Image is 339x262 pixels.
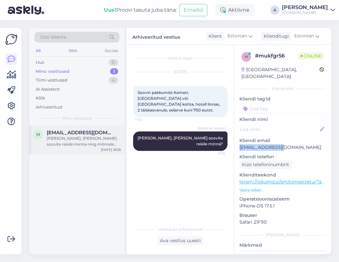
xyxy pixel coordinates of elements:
[36,95,45,101] div: Kõik
[241,66,320,80] div: [GEOGRAPHIC_DATA], [GEOGRAPHIC_DATA]
[109,77,118,84] div: 4
[227,33,247,40] span: Estonian
[34,46,42,55] div: All
[282,10,328,15] div: [DOMAIN_NAME]
[47,130,114,136] span: mirjamkuusk001@gmail.com
[158,227,202,232] span: Vestlus on arhiveeritud
[239,137,326,144] p: Kliendi email
[67,46,79,55] div: Web
[239,212,326,219] p: Brauser
[201,151,225,156] span: 17:10
[138,90,221,112] span: Soovin pakkumist Kemeri, [GEOGRAPHIC_DATA] või [GEOGRAPHIC_DATA] kohta, hotell linnas, 2 täiskasv...
[138,136,224,146] span: [PERSON_NAME], [PERSON_NAME] soovite reisile minna?
[239,242,326,249] p: Märkmed
[270,6,279,15] div: A
[239,96,326,102] p: Kliendi tag'id
[110,68,118,75] div: 1
[239,219,326,226] p: Safari 21F90
[294,33,314,40] span: Estonian
[239,187,326,193] p: Vaata edasi ...
[198,126,225,131] span: [PERSON_NAME]
[132,32,180,41] label: Arhiveeritud vestlus
[239,172,326,178] p: Klienditeekond
[104,7,116,13] b: Uus!
[36,104,62,111] div: Arhiveeritud
[261,33,289,40] div: Klienditugi
[62,115,91,121] span: Minu vestlused
[36,77,67,84] div: Tiimi vestlused
[206,33,222,40] div: Klient
[109,59,118,66] div: 0
[36,132,40,137] span: m
[157,236,203,245] div: Ava vestlus uuesti
[104,6,177,14] div: Proovi tasuta juba täna:
[133,55,227,61] div: Vestlus algas
[239,104,326,113] input: Lisa tag
[240,126,319,133] input: Lisa nimi
[36,68,69,75] div: Minu vestlused
[298,52,324,59] span: Online
[36,59,44,66] div: Uus
[101,147,121,152] div: [DATE] 18:38
[239,203,326,209] p: iPhone OS 17.5.1
[36,86,60,93] div: AI Assistent
[239,153,326,160] p: Kliendi telefon
[282,5,335,15] a: [PERSON_NAME][DOMAIN_NAME]
[245,54,248,59] span: m
[135,117,159,122] span: 17:10
[40,34,66,41] span: Otsi kliente
[239,144,326,151] p: [EMAIL_ADDRESS][DOMAIN_NAME]
[47,136,121,147] div: [PERSON_NAME], [PERSON_NAME] soovite reisile minna ning mitmele reisijale Te pakkumist soovite?
[239,116,326,123] p: Kliendi nimi
[239,160,292,169] div: Küsi telefoninumbrit
[215,4,255,16] div: Aktiivne
[133,69,227,75] div: [DATE]
[255,52,298,60] div: # mukfgr56
[5,33,18,46] img: Askly Logo
[103,46,119,55] div: Socials
[239,232,326,238] div: [PERSON_NAME]
[282,5,328,10] div: [PERSON_NAME]
[179,4,207,16] button: Emailid
[239,86,326,92] div: Kliendi info
[239,196,326,203] p: Operatsioonisüsteem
